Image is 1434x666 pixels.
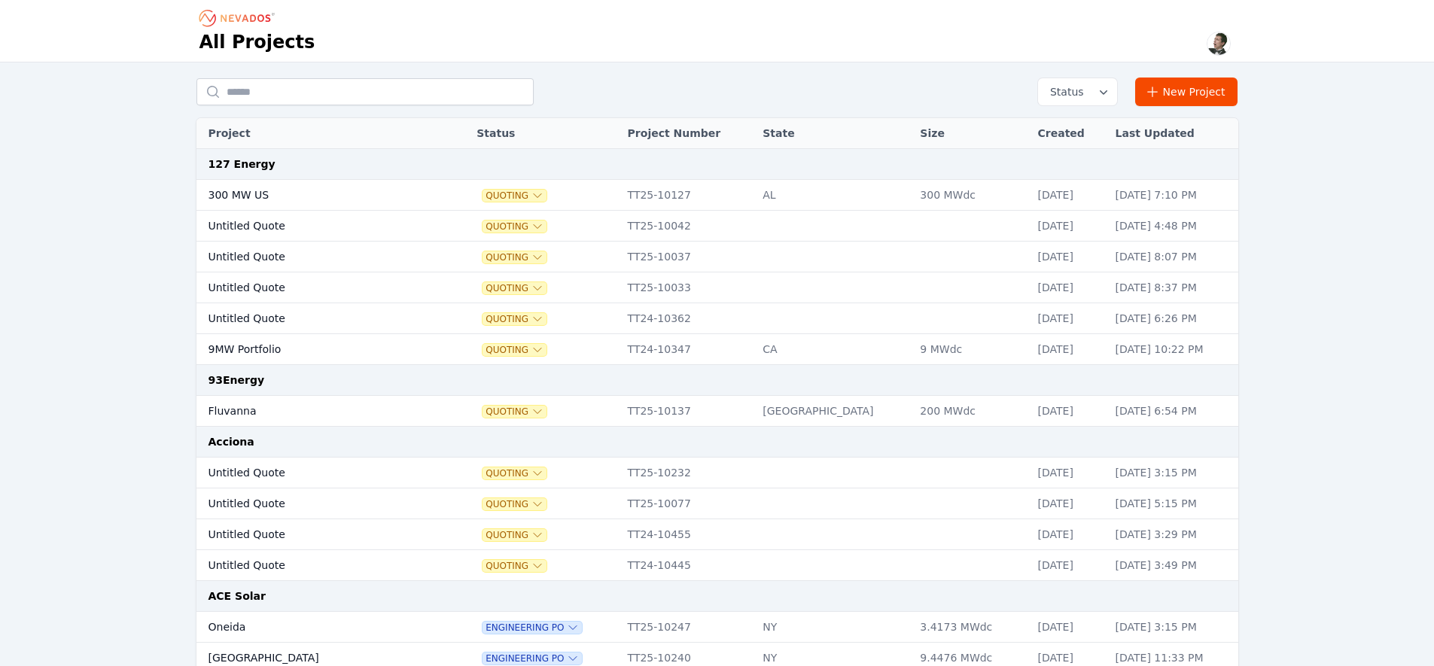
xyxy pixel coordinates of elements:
button: Engineering PO [483,622,582,634]
td: ACE Solar [196,581,1238,612]
button: Status [1038,78,1117,105]
td: [DATE] 7:10 PM [1108,180,1238,211]
td: 200 MWdc [912,396,1030,427]
tr: OneidaEngineering POTT25-10247NY3.4173 MWdc[DATE][DATE] 3:15 PM [196,612,1238,643]
td: [DATE] 6:26 PM [1108,303,1238,334]
th: Created [1031,118,1108,149]
td: 300 MWdc [912,180,1030,211]
td: Untitled Quote [196,303,432,334]
td: TT25-10137 [620,396,756,427]
td: TT24-10347 [620,334,756,365]
td: [DATE] 8:37 PM [1108,272,1238,303]
td: [DATE] [1031,550,1108,581]
th: Project Number [620,118,756,149]
th: Size [912,118,1030,149]
td: Untitled Quote [196,242,432,272]
button: Quoting [483,406,547,418]
tr: Untitled QuoteQuotingTT24-10362[DATE][DATE] 6:26 PM [196,303,1238,334]
td: [DATE] 3:15 PM [1108,612,1238,643]
img: Alex Kushner [1207,32,1231,56]
td: Fluvanna [196,396,432,427]
tr: FluvannaQuotingTT25-10137[GEOGRAPHIC_DATA]200 MWdc[DATE][DATE] 6:54 PM [196,396,1238,427]
td: [DATE] [1031,242,1108,272]
td: AL [755,180,912,211]
td: [DATE] 8:07 PM [1108,242,1238,272]
tr: Untitled QuoteQuotingTT25-10232[DATE][DATE] 3:15 PM [196,458,1238,488]
tr: Untitled QuoteQuotingTT25-10033[DATE][DATE] 8:37 PM [196,272,1238,303]
td: TT24-10445 [620,550,756,581]
td: 9MW Portfolio [196,334,432,365]
h1: All Projects [199,30,315,54]
td: 3.4173 MWdc [912,612,1030,643]
nav: Breadcrumb [199,6,279,30]
td: [DATE] [1031,272,1108,303]
button: Quoting [483,251,547,263]
button: Quoting [483,498,547,510]
td: 93Energy [196,365,1238,396]
td: [DATE] 6:54 PM [1108,396,1238,427]
td: [DATE] [1031,180,1108,211]
td: [DATE] [1031,211,1108,242]
tr: Untitled QuoteQuotingTT25-10042[DATE][DATE] 4:48 PM [196,211,1238,242]
th: Status [469,118,620,149]
button: Quoting [483,560,547,572]
td: 9 MWdc [912,334,1030,365]
td: Untitled Quote [196,211,432,242]
button: Quoting [483,220,547,233]
span: Status [1044,84,1084,99]
button: Quoting [483,529,547,541]
td: [DATE] [1031,334,1108,365]
button: Engineering PO [483,652,582,664]
td: Untitled Quote [196,272,432,303]
td: TT25-10127 [620,180,756,211]
a: New Project [1135,78,1238,106]
button: Quoting [483,467,547,479]
td: Oneida [196,612,432,643]
td: 127 Energy [196,149,1238,180]
td: TT24-10455 [620,519,756,550]
td: [DATE] 10:22 PM [1108,334,1238,365]
td: [DATE] [1031,303,1108,334]
td: [DATE] 3:49 PM [1108,550,1238,581]
td: [DATE] 5:15 PM [1108,488,1238,519]
td: [DATE] [1031,458,1108,488]
td: 300 MW US [196,180,432,211]
th: State [755,118,912,149]
td: Untitled Quote [196,550,432,581]
td: TT25-10232 [620,458,756,488]
button: Quoting [483,282,547,294]
td: CA [755,334,912,365]
td: TT25-10042 [620,211,756,242]
td: NY [755,612,912,643]
button: Quoting [483,344,547,356]
td: TT25-10037 [620,242,756,272]
tr: 300 MW USQuotingTT25-10127AL300 MWdc[DATE][DATE] 7:10 PM [196,180,1238,211]
button: Quoting [483,313,547,325]
td: [DATE] [1031,612,1108,643]
td: [GEOGRAPHIC_DATA] [755,396,912,427]
td: TT25-10033 [620,272,756,303]
tr: Untitled QuoteQuotingTT25-10077[DATE][DATE] 5:15 PM [196,488,1238,519]
button: Quoting [483,190,547,202]
td: [DATE] [1031,519,1108,550]
tr: Untitled QuoteQuotingTT25-10037[DATE][DATE] 8:07 PM [196,242,1238,272]
td: [DATE] 3:15 PM [1108,458,1238,488]
th: Project [196,118,432,149]
td: Untitled Quote [196,488,432,519]
td: [DATE] 4:48 PM [1108,211,1238,242]
th: Last Updated [1108,118,1238,149]
td: Untitled Quote [196,458,432,488]
td: [DATE] [1031,396,1108,427]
